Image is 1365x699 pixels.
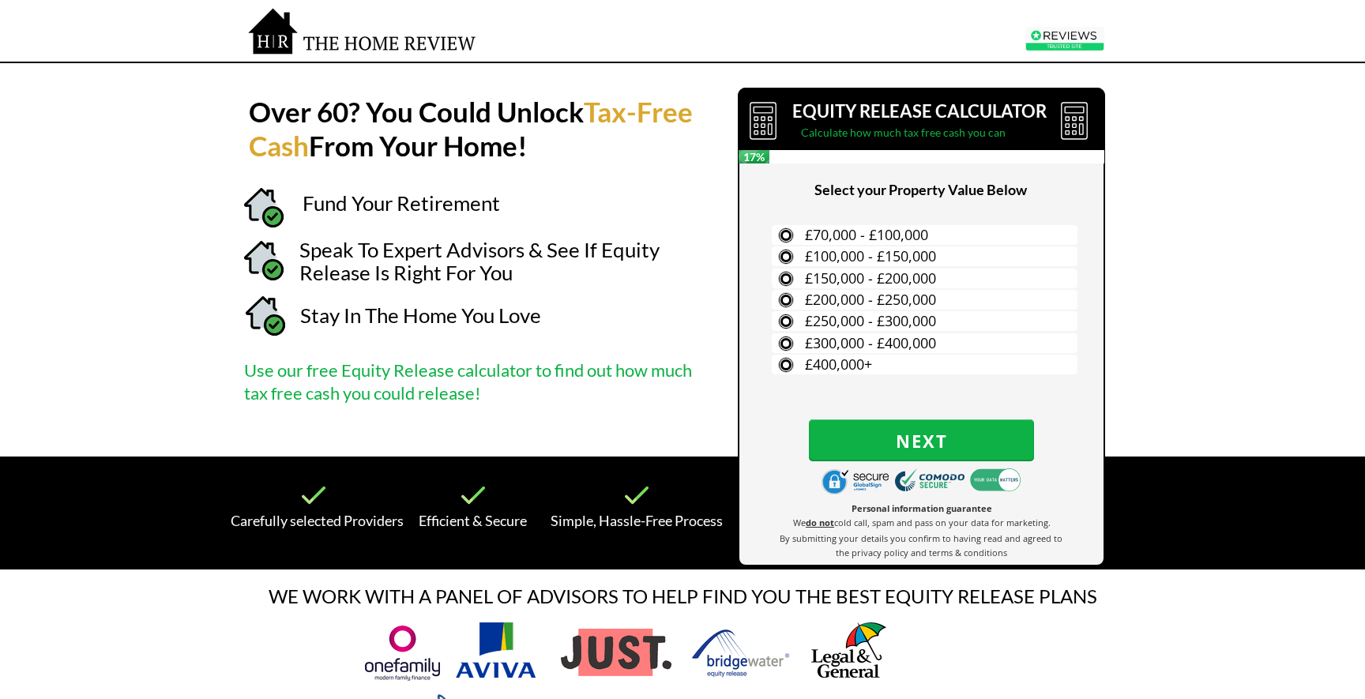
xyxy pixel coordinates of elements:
span: Carefully selected Providers [231,512,404,529]
span: £400,000+ [805,355,872,374]
span: £200,000 - £250,000 [805,290,936,309]
span: WE WORK WITH A PANEL OF ADVISORS TO HELP FIND YOU THE BEST EQUITY RELEASE PLANS [269,584,1097,607]
strong: Tax-Free Cash [249,95,693,162]
span: Calculate how much tax free cash you can release [801,126,1006,162]
span: Simple, Hassle-Free Process [551,512,723,529]
span: Select your Property Value Below [814,181,1027,198]
span: £100,000 - £150,000 [805,246,936,265]
strong: From Your Home! [309,129,528,162]
span: Use our free Equity Release calculator to find out how much tax free cash you could release! [244,359,692,404]
span: 17% [739,150,769,163]
button: Next [809,419,1034,461]
span: Next [809,430,1034,451]
span: £300,000 - £400,000 [805,333,936,352]
span: Fund Your Retirement [303,190,500,216]
span: Efficient & Secure [419,512,527,529]
span: Stay In The Home You Love [300,303,541,328]
span: By submitting your details you confirm to having read and agreed to the privacy policy and terms ... [780,532,1062,558]
strong: Over 60? You Could Unlock [249,95,584,128]
span: £150,000 - £200,000 [805,269,936,287]
span: We cold call, spam and pass on your data for marketing. [793,517,1051,528]
span: £70,000 - £100,000 [805,225,928,244]
span: Speak To Expert Advisors & See If Equity Release Is Right For You [299,237,660,285]
span: EQUITY RELEASE CALCULATOR [792,100,1047,122]
span: Personal information guarantee [852,502,992,514]
span: £250,000 - £300,000 [805,311,936,330]
strong: do not [806,517,834,528]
